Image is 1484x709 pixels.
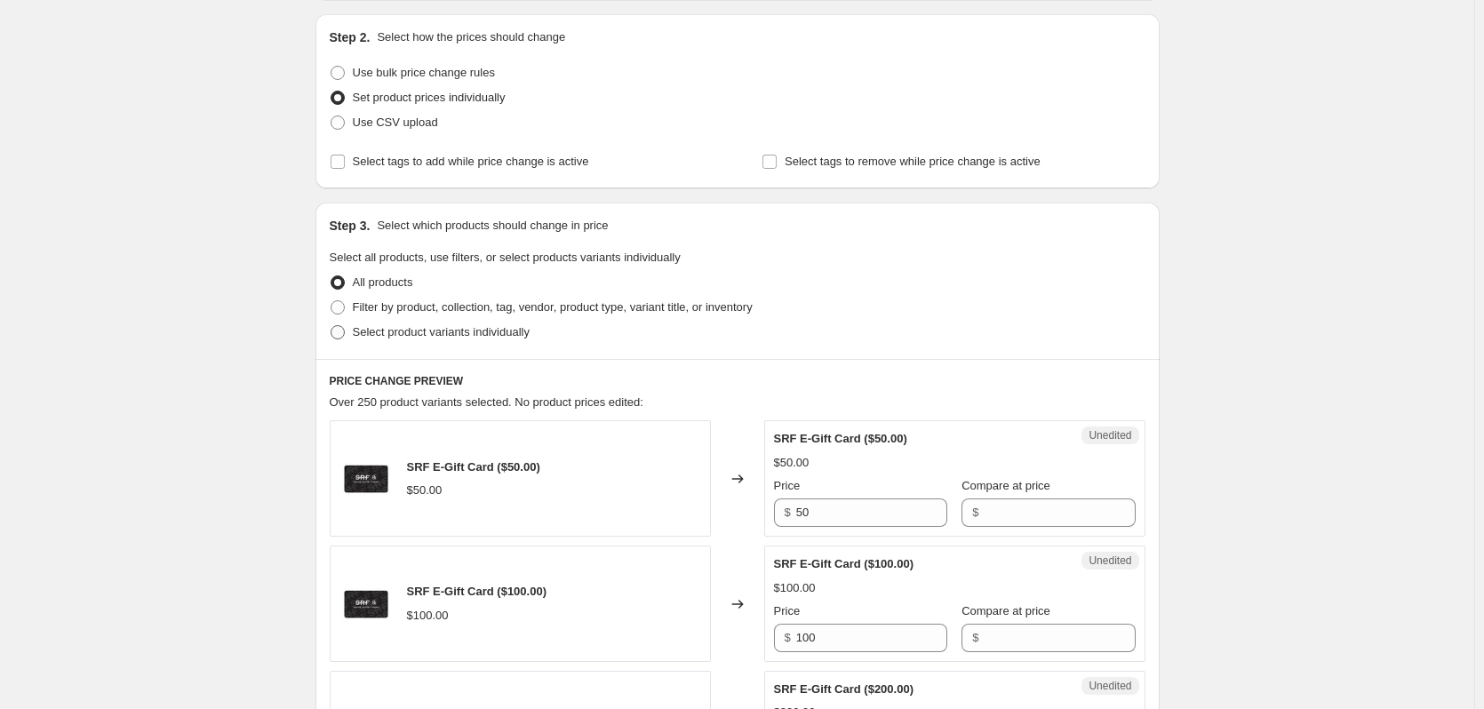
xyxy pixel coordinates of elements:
span: Select all products, use filters, or select products variants individually [330,251,681,264]
span: Select tags to add while price change is active [353,155,589,168]
div: $100.00 [774,579,816,597]
img: srf-gift-card-padding_80x.jpg [339,452,393,506]
span: $ [785,506,791,519]
span: SRF E-Gift Card ($100.00) [407,585,547,598]
span: Compare at price [961,479,1050,492]
div: $50.00 [774,454,810,472]
p: Select which products should change in price [377,217,608,235]
span: Compare at price [961,604,1050,617]
div: $100.00 [407,607,449,625]
span: Unedited [1089,428,1131,442]
span: $ [972,631,978,644]
span: Select product variants individually [353,325,530,339]
span: Filter by product, collection, tag, vendor, product type, variant title, or inventory [353,300,753,314]
span: Use CSV upload [353,116,438,129]
span: All products [353,275,413,289]
span: SRF E-Gift Card ($50.00) [774,432,907,445]
div: $50.00 [407,482,443,499]
span: Use bulk price change rules [353,66,495,79]
span: SRF E-Gift Card ($100.00) [774,557,914,570]
span: SRF E-Gift Card ($200.00) [774,682,914,696]
span: Select tags to remove while price change is active [785,155,1041,168]
h2: Step 2. [330,28,371,46]
span: Set product prices individually [353,91,506,104]
img: srf-gift-card-padding_80x.jpg [339,578,393,631]
span: Over 250 product variants selected. No product prices edited: [330,395,643,409]
span: $ [785,631,791,644]
h2: Step 3. [330,217,371,235]
span: Unedited [1089,554,1131,568]
span: Unedited [1089,679,1131,693]
span: Price [774,604,801,617]
p: Select how the prices should change [377,28,565,46]
h6: PRICE CHANGE PREVIEW [330,374,1145,388]
span: SRF E-Gift Card ($50.00) [407,460,540,474]
span: $ [972,506,978,519]
span: Price [774,479,801,492]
